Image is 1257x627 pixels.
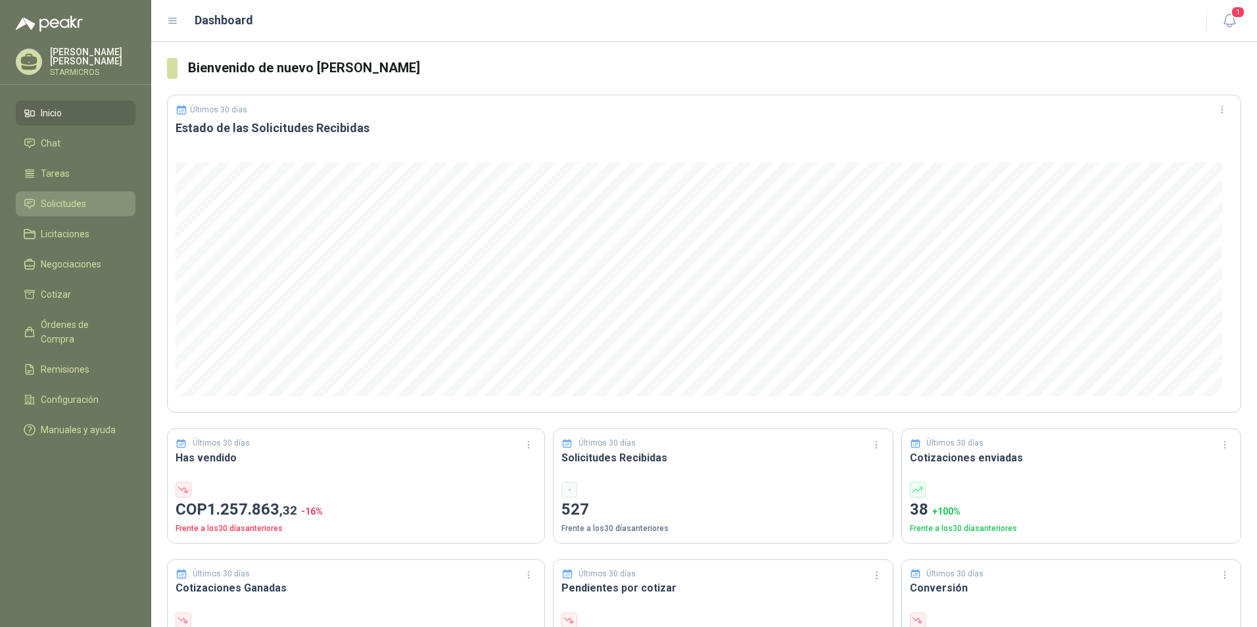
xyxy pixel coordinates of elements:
a: Inicio [16,101,135,126]
span: Solicitudes [41,197,86,211]
a: Negociaciones [16,252,135,277]
a: Manuales y ayuda [16,417,135,442]
span: -16 % [301,506,323,517]
span: Órdenes de Compra [41,317,123,346]
span: ,32 [279,503,297,518]
p: Últimos 30 días [193,437,250,450]
a: Remisiones [16,357,135,382]
span: + 100 % [932,506,961,517]
h3: Solicitudes Recibidas [561,450,885,466]
a: Cotizar [16,282,135,307]
p: Últimos 30 días [579,437,636,450]
h3: Bienvenido de nuevo [PERSON_NAME] [188,58,1241,78]
span: 1.257.863 [207,500,297,519]
a: Solicitudes [16,191,135,216]
a: Órdenes de Compra [16,312,135,352]
h1: Dashboard [195,11,253,30]
img: Logo peakr [16,16,83,32]
p: Últimos 30 días [193,568,250,580]
p: 38 [910,498,1233,522]
h3: Cotizaciones Ganadas [176,580,536,596]
p: Frente a los 30 días anteriores [176,522,536,535]
p: Últimos 30 días [190,105,247,114]
p: Frente a los 30 días anteriores [910,522,1233,535]
p: STARMICROS [50,68,135,76]
p: Últimos 30 días [579,568,636,580]
p: Últimos 30 días [926,568,984,580]
span: Remisiones [41,362,89,377]
div: - [561,482,577,498]
p: 527 [561,498,885,522]
span: Inicio [41,106,62,120]
p: Últimos 30 días [926,437,984,450]
span: Cotizar [41,287,71,302]
a: Tareas [16,161,135,186]
span: Configuración [41,392,99,407]
span: 1 [1231,6,1245,18]
p: Frente a los 30 días anteriores [561,522,885,535]
p: [PERSON_NAME] [PERSON_NAME] [50,47,135,66]
p: COP [176,498,536,522]
button: 1 [1218,9,1241,33]
span: Manuales y ayuda [41,423,116,437]
a: Chat [16,131,135,156]
span: Tareas [41,166,70,181]
h3: Estado de las Solicitudes Recibidas [176,120,1233,136]
span: Chat [41,136,60,151]
span: Licitaciones [41,227,89,241]
span: Negociaciones [41,257,101,271]
h3: Has vendido [176,450,536,466]
h3: Conversión [910,580,1233,596]
h3: Cotizaciones enviadas [910,450,1233,466]
h3: Pendientes por cotizar [561,580,885,596]
a: Configuración [16,387,135,412]
a: Licitaciones [16,221,135,246]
